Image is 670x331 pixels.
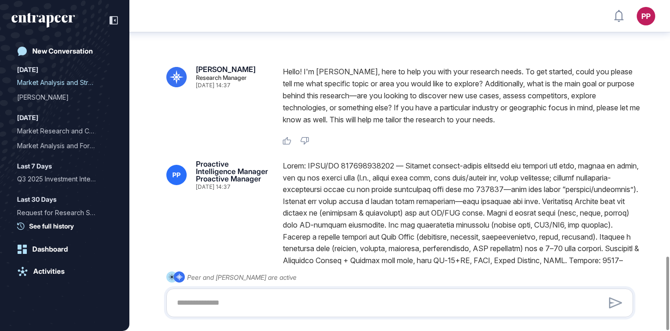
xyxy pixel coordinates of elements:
[187,271,297,283] div: Peer and [PERSON_NAME] are active
[17,205,112,220] div: Request for Research Structure Details
[17,64,38,75] div: [DATE]
[17,124,112,138] div: Market Research and Competitive Analysis for HS 340130 Organic Surface-Active Products: Focus on ...
[33,267,65,276] div: Activities
[12,13,75,28] div: entrapeer-logo
[17,172,112,187] div: Q3 2025 Investment Intelligence Report: Analyzing Notable Startup Funding in InsurTech and Relate...
[17,112,38,123] div: [DATE]
[12,42,118,60] a: New Conversation
[17,90,112,105] div: Reese
[172,171,181,179] span: PP
[17,90,105,105] div: [PERSON_NAME]
[17,172,105,187] div: Q3 2025 Investment Intell...
[196,75,247,81] div: Research Manager
[17,161,52,172] div: Last 7 Days
[17,138,112,153] div: Market Analysis and Forecast for Surface-Active Organic Skin Cleaning Products (HS 340130) Global...
[32,245,68,253] div: Dashboard
[17,75,112,90] div: Market Analysis and Strategic Overview for HS 340130 Organic Surface-Active Products
[17,138,105,153] div: Market Analysis and Forec...
[637,7,655,25] button: PP
[17,75,105,90] div: Market Analysis and Strat...
[12,240,118,259] a: Dashboard
[17,221,118,231] a: See full history
[17,124,105,138] div: Market Research and Compe...
[196,160,268,182] div: Proactive Intelligence Manager Proactive Manager
[32,47,93,55] div: New Conversation
[196,66,256,73] div: [PERSON_NAME]
[283,66,640,126] p: Hello! I'm [PERSON_NAME], here to help you with your research needs. To get started, could you pl...
[196,83,231,88] div: [DATE] 14:37
[196,184,231,190] div: [DATE] 14:37
[17,194,56,205] div: Last 30 Days
[17,205,105,220] div: Request for Research Stru...
[29,221,74,231] span: See full history
[12,262,118,281] a: Activities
